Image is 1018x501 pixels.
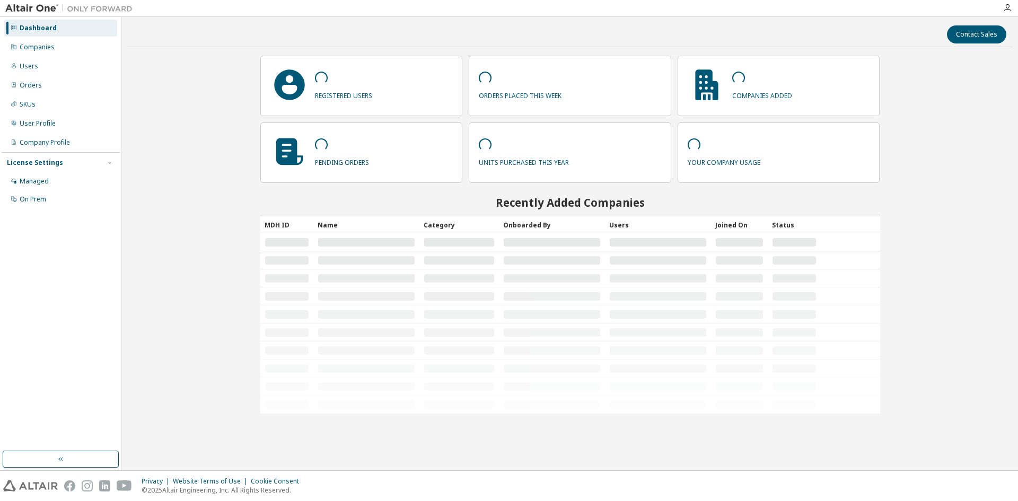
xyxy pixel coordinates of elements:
[732,88,792,100] p: companies added
[20,24,57,32] div: Dashboard
[20,138,70,147] div: Company Profile
[20,119,56,128] div: User Profile
[609,216,707,233] div: Users
[479,155,569,167] p: units purchased this year
[20,62,38,71] div: Users
[688,155,760,167] p: your company usage
[7,159,63,167] div: License Settings
[479,88,561,100] p: orders placed this week
[173,477,251,486] div: Website Terms of Use
[772,216,817,233] div: Status
[315,88,372,100] p: registered users
[20,81,42,90] div: Orders
[315,155,369,167] p: pending orders
[117,480,132,491] img: youtube.svg
[20,195,46,204] div: On Prem
[503,216,601,233] div: Onboarded By
[715,216,763,233] div: Joined On
[265,216,309,233] div: MDH ID
[318,216,415,233] div: Name
[142,486,305,495] p: © 2025 Altair Engineering, Inc. All Rights Reserved.
[424,216,495,233] div: Category
[5,3,138,14] img: Altair One
[260,196,880,209] h2: Recently Added Companies
[251,477,305,486] div: Cookie Consent
[3,480,58,491] img: altair_logo.svg
[20,43,55,51] div: Companies
[20,177,49,186] div: Managed
[142,477,173,486] div: Privacy
[82,480,93,491] img: instagram.svg
[64,480,75,491] img: facebook.svg
[99,480,110,491] img: linkedin.svg
[20,100,36,109] div: SKUs
[947,25,1006,43] button: Contact Sales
